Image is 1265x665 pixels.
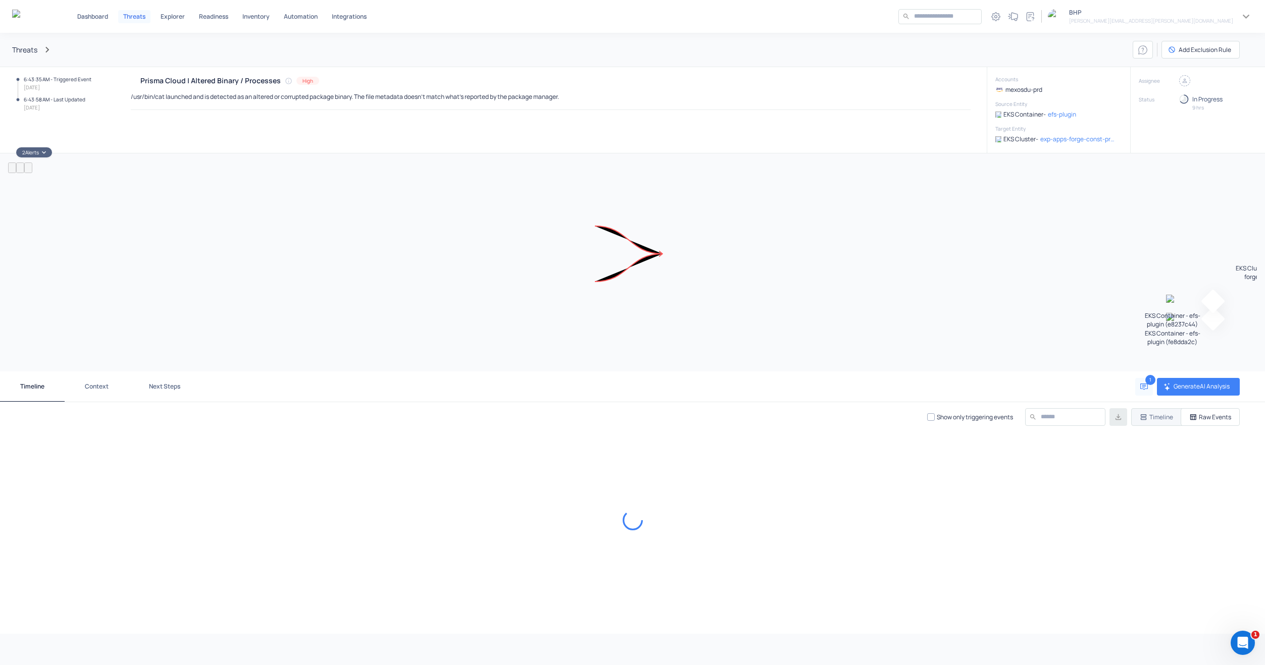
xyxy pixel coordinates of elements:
[988,9,1003,24] div: Settings
[1048,110,1076,119] a: efs-plugin
[1003,110,1046,119] p: EKS Container -
[1174,382,1232,391] p: Generate AI Analysis
[1199,413,1231,421] p: Raw Events
[1140,311,1205,328] p: EKS Container - efs-plugin (e8237c44)
[12,10,49,24] a: Gem Security
[1005,9,1021,25] button: What's new
[1181,408,1240,426] button: Raw Events
[995,136,1001,142] img: EKS Cluster
[1192,103,1204,112] h6: 9 hrs
[988,9,1004,25] button: Settings
[1069,8,1233,17] p: BHP
[1069,17,1233,25] h6: [PERSON_NAME][EMAIL_ADDRESS][PERSON_NAME][DOMAIN_NAME]
[238,10,274,23] button: Inventory
[995,112,1001,118] img: EKS Pod
[131,92,559,101] p: /usr/bin/cat launched and is detected as an altered or corrupted package binary. The file metadat...
[140,76,281,85] h4: Prisma Cloud | Altered Binary / Processes
[73,10,112,23] button: Dashboard
[24,103,85,112] h6: [DATE]
[24,83,91,91] h6: [DATE]
[129,371,200,402] button: Next Steps
[12,44,1133,56] nav: breadcrumb
[1005,85,1042,94] p: mexosdu-prd
[8,162,16,173] button: zoom in
[1005,9,1021,24] div: What's new
[995,125,1117,133] h6: Target Entity
[1140,329,1205,346] p: EKS Container - efs-plugin (fe8dda2c)
[195,10,232,23] button: Readiness
[1231,631,1255,655] iframe: Intercom live chat
[1131,408,1204,426] button: Timeline
[1161,41,1240,59] button: Add an exclusion rule for this TTP
[24,75,91,83] h6: 6:43:35 AM - Triggered Event
[1109,408,1127,426] div: Export
[995,75,1117,83] h6: Accounts
[65,371,129,402] button: Context
[22,148,48,156] div: 2 Alerts
[280,10,322,23] button: Automation
[1139,77,1179,86] h6: Assignee
[123,14,145,20] p: Threats
[302,77,313,85] h6: High
[77,14,108,20] p: Dashboard
[1251,631,1259,639] span: 1
[1022,9,1038,25] button: Documentation
[161,14,185,20] p: Explorer
[1003,135,1038,143] p: EKS Cluster -
[332,14,367,20] p: Integrations
[995,100,1117,108] h6: Source Entity
[284,14,318,20] p: Automation
[1048,8,1253,25] button: organization logoBHP[PERSON_NAME][EMAIL_ADDRESS][PERSON_NAME][DOMAIN_NAME]
[1149,413,1173,421] p: Timeline
[242,14,270,20] p: Inventory
[1135,378,1153,396] button: Add comment
[1192,95,1223,103] h5: In Progress
[328,10,371,23] button: Integrations
[12,45,37,54] a: Threats
[24,95,85,103] h6: 6:43:58 AM - Last Updated
[1133,41,1153,59] button: Open In-app Guide
[1048,9,1063,24] img: organization logo
[1145,375,1155,385] span: 1
[1157,378,1240,396] button: GenerateAI Analysis
[199,14,228,20] p: Readiness
[118,10,150,23] button: Threats
[1166,295,1179,307] img: EKS Pod
[1139,95,1179,104] h6: Status
[16,162,24,173] button: zoom out
[12,10,49,22] img: Gem Security
[937,413,1013,421] p: Show only triggering events
[157,10,189,23] button: Explorer
[24,162,32,173] button: fit view
[1040,135,1117,143] a: exp-apps-forge-const-prod
[1023,9,1038,24] div: Documentation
